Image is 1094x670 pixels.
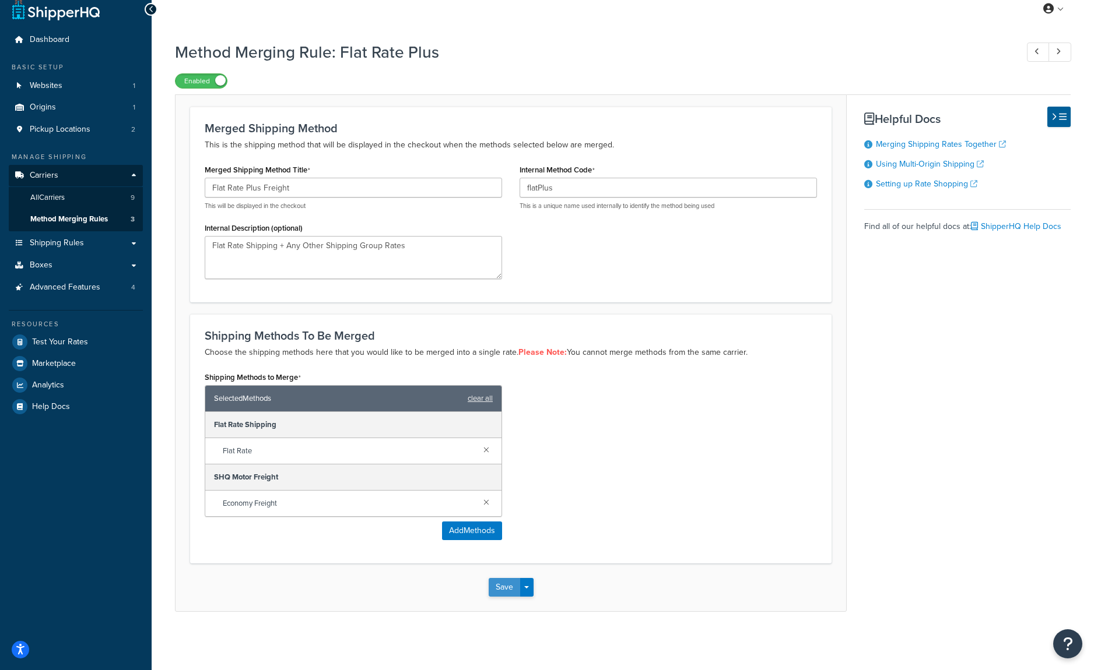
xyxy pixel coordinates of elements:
[520,202,817,210] p: This is a unique name used internally to identify the method being used
[9,97,143,118] a: Origins1
[131,283,135,292] span: 4
[30,214,108,224] span: Method Merging Rules
[205,464,502,491] div: SHQ Motor Freight
[1047,107,1071,127] button: Hide Help Docs
[9,277,143,298] a: Advanced Features4
[205,202,502,210] p: This will be displayed in the checkout
[131,214,135,224] span: 3
[971,220,1061,232] a: ShipperHQ Help Docs
[205,236,502,279] textarea: Flat Rate Shipping + Any Other Shipping Group Rates
[9,75,143,97] li: Websites
[133,81,135,91] span: 1
[32,380,64,390] span: Analytics
[30,193,65,203] span: All Carriers
[864,209,1071,235] div: Find all of our helpful docs at:
[205,165,310,175] label: Merged Shipping Method Title
[30,238,84,248] span: Shipping Rules
[9,152,143,162] div: Manage Shipping
[9,75,143,97] a: Websites1
[9,119,143,140] li: Pickup Locations
[30,260,52,270] span: Boxes
[864,112,1071,125] h3: Helpful Docs
[175,41,1005,64] h1: Method Merging Rule: Flat Rate Plus
[30,81,62,91] span: Websites
[133,103,135,112] span: 1
[205,412,502,438] div: Flat Rate Shipping
[1049,43,1071,62] a: Next Record
[30,103,56,112] span: Origins
[876,178,977,190] a: Setting up Rate Shopping
[30,35,69,45] span: Dashboard
[9,62,143,72] div: Basic Setup
[9,29,143,51] a: Dashboard
[468,390,493,407] a: clear all
[32,337,88,347] span: Test Your Rates
[30,125,90,135] span: Pickup Locations
[205,138,817,152] p: This is the shipping method that will be displayed in the checkout when the methods selected belo...
[30,283,100,292] span: Advanced Features
[9,209,143,230] li: Method Merging Rules
[876,158,984,170] a: Using Multi-Origin Shipping
[9,277,143,298] li: Advanced Features
[9,165,143,231] li: Carriers
[9,209,143,230] a: Method Merging Rules3
[205,329,817,342] h3: Shipping Methods To Be Merged
[9,319,143,329] div: Resources
[9,232,143,254] a: Shipping Rules
[9,97,143,118] li: Origins
[9,332,143,352] a: Test Your Rates
[131,125,135,135] span: 2
[205,224,303,232] label: Internal Description (optional)
[9,396,143,417] a: Help Docs
[205,345,817,359] p: Choose the shipping methods here that you would like to be merged into a single rate. You cannot ...
[442,521,502,540] button: AddMethods
[9,255,143,276] a: Boxes
[205,373,301,382] label: Shipping Methods to Merge
[205,122,817,135] h3: Merged Shipping Method
[30,171,58,181] span: Carriers
[223,495,474,512] span: Economy Freight
[32,359,76,369] span: Marketplace
[131,193,135,203] span: 9
[223,443,474,459] span: Flat Rate
[1027,43,1050,62] a: Previous Record
[9,187,143,209] a: AllCarriers9
[489,578,520,597] button: Save
[32,402,70,412] span: Help Docs
[9,119,143,140] a: Pickup Locations2
[214,390,462,407] span: Selected Methods
[9,353,143,374] a: Marketplace
[520,165,595,175] label: Internal Method Code
[9,375,143,396] a: Analytics
[876,138,1006,150] a: Merging Shipping Rates Together
[176,74,227,88] label: Enabled
[518,346,567,358] strong: Please Note:
[9,165,143,186] a: Carriers
[1053,629,1082,658] button: Open Resource Center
